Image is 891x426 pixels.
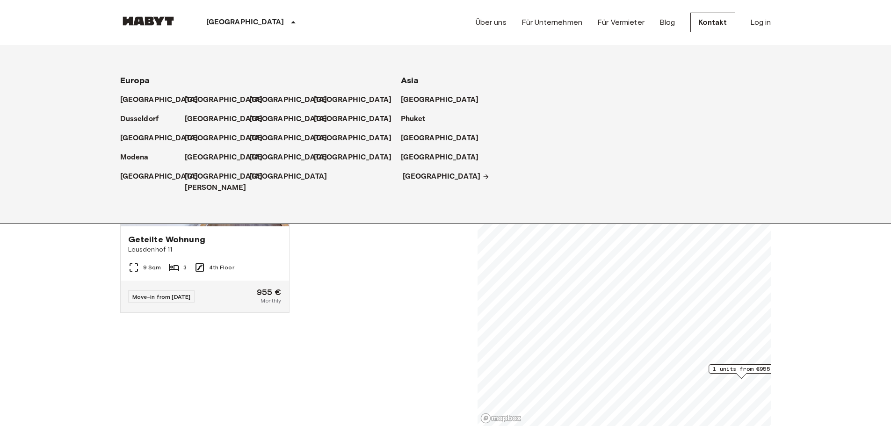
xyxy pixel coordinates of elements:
[257,288,282,296] span: 955 €
[249,94,337,106] a: [GEOGRAPHIC_DATA]
[314,152,401,163] a: [GEOGRAPHIC_DATA]
[128,234,205,245] span: Geteilte Wohnung
[597,17,645,28] a: Für Vermieter
[185,171,263,194] p: [GEOGRAPHIC_DATA][PERSON_NAME]
[314,114,401,125] a: [GEOGRAPHIC_DATA]
[120,114,168,125] a: Dusseldorf
[249,152,327,163] p: [GEOGRAPHIC_DATA]
[314,94,401,106] a: [GEOGRAPHIC_DATA]
[120,94,208,106] a: [GEOGRAPHIC_DATA]
[120,114,159,125] p: Dusseldorf
[183,263,187,272] span: 3
[249,114,327,125] p: [GEOGRAPHIC_DATA]
[185,114,272,125] a: [GEOGRAPHIC_DATA]
[120,152,149,163] p: Modena
[709,364,774,379] div: Map marker
[401,114,426,125] p: Phuket
[120,171,208,182] a: [GEOGRAPHIC_DATA]
[249,133,337,144] a: [GEOGRAPHIC_DATA]
[261,296,281,305] span: Monthly
[401,152,479,163] p: [GEOGRAPHIC_DATA]
[185,133,263,144] p: [GEOGRAPHIC_DATA]
[120,133,208,144] a: [GEOGRAPHIC_DATA]
[185,133,272,144] a: [GEOGRAPHIC_DATA]
[249,171,337,182] a: [GEOGRAPHIC_DATA]
[690,13,735,32] a: Kontakt
[185,94,263,106] p: [GEOGRAPHIC_DATA]
[403,171,490,182] a: [GEOGRAPHIC_DATA]
[120,171,198,182] p: [GEOGRAPHIC_DATA]
[750,17,771,28] a: Log in
[249,171,327,182] p: [GEOGRAPHIC_DATA]
[401,94,479,106] p: [GEOGRAPHIC_DATA]
[120,16,176,26] img: Habyt
[314,94,392,106] p: [GEOGRAPHIC_DATA]
[314,152,392,163] p: [GEOGRAPHIC_DATA]
[249,94,327,106] p: [GEOGRAPHIC_DATA]
[713,365,770,373] span: 1 units from €955
[401,114,435,125] a: Phuket
[120,94,198,106] p: [GEOGRAPHIC_DATA]
[476,17,507,28] a: Über uns
[185,94,272,106] a: [GEOGRAPHIC_DATA]
[120,75,150,86] span: Europa
[314,133,401,144] a: [GEOGRAPHIC_DATA]
[185,152,263,163] p: [GEOGRAPHIC_DATA]
[401,75,419,86] span: Asia
[132,293,191,300] span: Move-in from [DATE]
[401,133,479,144] p: [GEOGRAPHIC_DATA]
[401,133,488,144] a: [GEOGRAPHIC_DATA]
[249,114,337,125] a: [GEOGRAPHIC_DATA]
[249,152,337,163] a: [GEOGRAPHIC_DATA]
[249,133,327,144] p: [GEOGRAPHIC_DATA]
[128,245,282,254] span: Leusdenhof 11
[143,263,161,272] span: 9 Sqm
[480,413,522,424] a: Mapbox logo
[522,17,582,28] a: Für Unternehmen
[403,171,481,182] p: [GEOGRAPHIC_DATA]
[314,114,392,125] p: [GEOGRAPHIC_DATA]
[120,133,198,144] p: [GEOGRAPHIC_DATA]
[185,114,263,125] p: [GEOGRAPHIC_DATA]
[209,263,234,272] span: 4th Floor
[185,152,272,163] a: [GEOGRAPHIC_DATA]
[120,152,158,163] a: Modena
[185,171,272,194] a: [GEOGRAPHIC_DATA][PERSON_NAME]
[659,17,675,28] a: Blog
[401,152,488,163] a: [GEOGRAPHIC_DATA]
[206,17,284,28] p: [GEOGRAPHIC_DATA]
[401,94,488,106] a: [GEOGRAPHIC_DATA]
[314,133,392,144] p: [GEOGRAPHIC_DATA]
